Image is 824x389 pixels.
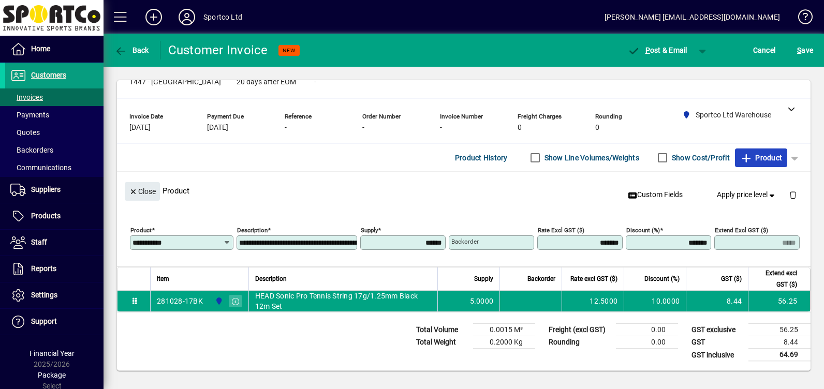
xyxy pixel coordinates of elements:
[130,227,152,234] mat-label: Product
[137,8,170,26] button: Add
[362,124,364,132] span: -
[10,146,53,154] span: Backorders
[207,124,228,132] span: [DATE]
[5,282,104,308] a: Settings
[5,141,104,159] a: Backorders
[411,324,473,336] td: Total Volume
[717,189,777,200] span: Apply price level
[125,182,160,201] button: Close
[605,9,780,25] div: [PERSON_NAME] [EMAIL_ADDRESS][DOMAIN_NAME]
[616,336,678,349] td: 0.00
[451,238,479,245] mat-label: Backorder
[624,291,686,311] td: 10.0000
[38,371,66,379] span: Package
[411,336,473,349] td: Total Weight
[314,78,316,86] span: -
[616,324,678,336] td: 0.00
[203,9,242,25] div: Sportco Ltd
[129,183,156,200] span: Close
[31,71,66,79] span: Customers
[686,291,748,311] td: 8.44
[686,349,748,362] td: GST inclusive
[157,296,203,306] div: 281028-17BK
[781,182,805,207] button: Delete
[5,106,104,124] a: Payments
[645,46,650,54] span: P
[31,44,50,53] span: Home
[527,273,555,285] span: Backorder
[10,111,49,119] span: Payments
[748,336,811,349] td: 8.44
[753,42,776,58] span: Cancel
[686,324,748,336] td: GST exclusive
[797,46,801,54] span: S
[543,324,616,336] td: Freight (excl GST)
[5,177,104,203] a: Suppliers
[31,238,47,246] span: Staff
[670,153,730,163] label: Show Cost/Profit
[627,46,687,54] span: ost & Email
[790,2,811,36] a: Knowledge Base
[644,273,680,285] span: Discount (%)
[451,148,512,167] button: Product History
[255,291,431,311] span: HEAD Sonic Pro Tennis String 17g/1.25mm Black 12m Set
[538,227,584,234] mat-label: Rate excl GST ($)
[721,273,742,285] span: GST ($)
[470,296,494,306] span: 5.0000
[255,273,287,285] span: Description
[735,148,787,167] button: Product
[740,149,782,166] span: Product
[628,189,683,200] span: Custom Fields
[285,124,287,132] span: -
[542,153,639,163] label: Show Line Volumes/Weights
[455,149,508,166] span: Product History
[624,186,687,204] button: Custom Fields
[5,309,104,335] a: Support
[5,256,104,282] a: Reports
[5,230,104,256] a: Staff
[10,93,43,101] span: Invoices
[713,186,781,204] button: Apply price level
[751,41,778,59] button: Cancel
[440,124,442,132] span: -
[748,349,811,362] td: 64.69
[129,78,221,86] span: 1447 - [GEOGRAPHIC_DATA]
[518,124,522,132] span: 0
[31,264,56,273] span: Reports
[543,336,616,349] td: Rounding
[595,124,599,132] span: 0
[31,291,57,299] span: Settings
[212,295,224,307] span: Sportco Ltd Warehouse
[112,41,152,59] button: Back
[794,41,816,59] button: Save
[781,190,805,199] app-page-header-button: Delete
[157,273,169,285] span: Item
[129,124,151,132] span: [DATE]
[5,203,104,229] a: Products
[568,296,617,306] div: 12.5000
[570,273,617,285] span: Rate excl GST ($)
[170,8,203,26] button: Profile
[755,267,797,290] span: Extend excl GST ($)
[10,128,40,137] span: Quotes
[283,47,296,54] span: NEW
[5,124,104,141] a: Quotes
[715,227,768,234] mat-label: Extend excl GST ($)
[30,349,75,357] span: Financial Year
[473,336,535,349] td: 0.2000 Kg
[686,336,748,349] td: GST
[473,324,535,336] td: 0.0015 M³
[168,42,268,58] div: Customer Invoice
[797,42,813,58] span: ave
[31,317,57,325] span: Support
[748,324,811,336] td: 56.25
[114,46,149,54] span: Back
[748,291,810,311] td: 56.25
[117,172,811,210] div: Product
[31,185,61,193] span: Suppliers
[361,227,378,234] mat-label: Supply
[5,159,104,176] a: Communications
[622,41,693,59] button: Post & Email
[5,88,104,106] a: Invoices
[122,186,163,196] app-page-header-button: Close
